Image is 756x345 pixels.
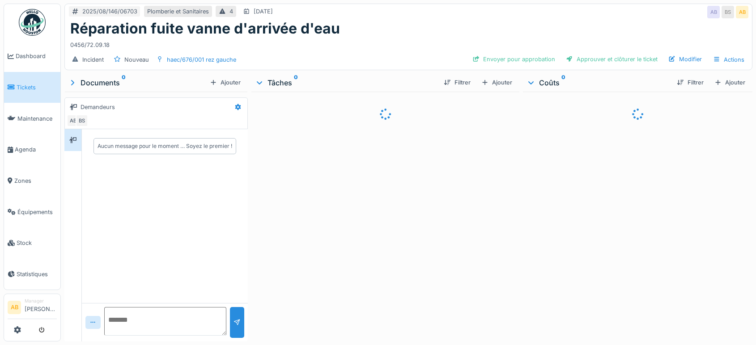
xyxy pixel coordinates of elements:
a: Dashboard [4,41,60,72]
div: Incident [82,55,104,64]
a: Stock [4,227,60,259]
div: Filtrer [440,76,474,88]
div: 2025/08/146/06703 [82,7,137,16]
div: Ajouter [206,76,244,88]
span: Statistiques [17,270,57,278]
span: Tickets [17,83,57,92]
sup: 0 [122,77,126,88]
div: Modifier [665,53,705,65]
li: [PERSON_NAME] [25,298,57,317]
span: Équipements [17,208,57,216]
div: Nouveau [124,55,149,64]
a: Statistiques [4,259,60,290]
div: Filtrer [673,76,707,88]
div: 4 [229,7,233,16]
div: haec/676/001 rez gauche [167,55,236,64]
div: AB [707,6,720,18]
sup: 0 [294,77,298,88]
div: Actions [709,53,748,66]
div: Envoyer pour approbation [469,53,559,65]
a: Équipements [4,196,60,227]
span: Maintenance [17,114,57,123]
a: Agenda [4,134,60,165]
div: BS [722,6,734,18]
h1: Réparation fuite vanne d'arrivée d'eau [70,20,340,37]
div: Plomberie et Sanitaires [147,7,209,16]
div: Tâches [255,77,437,88]
div: AB [67,114,79,127]
a: AB Manager[PERSON_NAME] [8,298,57,319]
a: Tickets [4,72,60,103]
div: 0456/72.09.18 [70,37,747,49]
span: Dashboard [16,52,57,60]
a: Maintenance [4,103,60,134]
a: Zones [4,165,60,197]
div: Ajouter [711,76,749,88]
div: BS [76,114,88,127]
div: Coûts [527,77,670,88]
div: AB [736,6,748,18]
sup: 0 [561,77,565,88]
div: Demandeurs [81,103,115,111]
div: [DATE] [254,7,273,16]
img: Badge_color-CXgf-gQk.svg [19,9,46,36]
div: Ajouter [478,76,516,88]
div: Aucun message pour le moment … Soyez le premier ! [98,142,232,150]
span: Stock [17,239,57,247]
div: Documents [68,77,206,88]
div: Approuver et clôturer le ticket [562,53,661,65]
span: Zones [14,177,57,185]
div: Manager [25,298,57,304]
span: Agenda [15,145,57,154]
li: AB [8,301,21,314]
